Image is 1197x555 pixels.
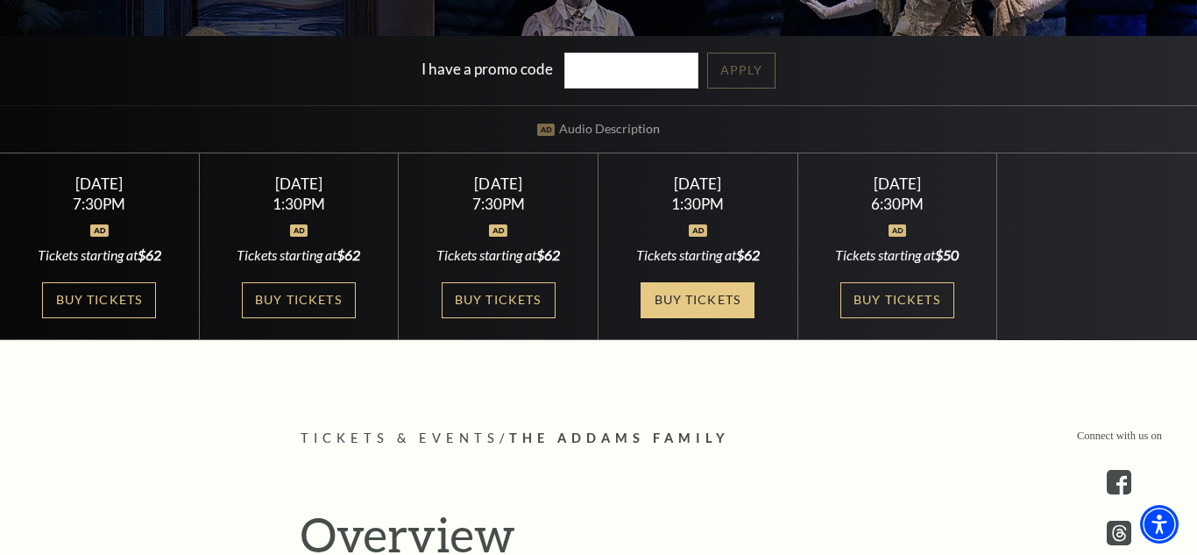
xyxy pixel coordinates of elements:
img: icon_ad.svg [290,224,308,237]
div: 7:30PM [21,196,178,211]
div: 1:30PM [620,196,776,211]
span: The Addams Family [509,430,730,445]
div: Accessibility Menu [1140,505,1179,544]
div: Tickets starting at [21,245,178,265]
span: $62 [536,246,560,263]
p: / [301,428,896,450]
span: $62 [736,246,760,263]
img: icon_ad.svg [90,224,109,237]
div: 6:30PM [818,196,975,211]
div: [DATE] [21,174,178,193]
a: Buy Tickets [242,282,356,318]
img: icon_ad.svg [889,224,907,237]
div: 7:30PM [420,196,577,211]
a: Buy Tickets [840,282,954,318]
div: Tickets starting at [220,245,377,265]
a: Buy Tickets [641,282,754,318]
div: Tickets starting at [620,245,776,265]
div: [DATE] [818,174,975,193]
div: [DATE] [220,174,377,193]
div: 1:30PM [220,196,377,211]
span: $62 [138,246,161,263]
a: Buy Tickets [42,282,156,318]
span: $50 [935,246,959,263]
div: [DATE] [420,174,577,193]
div: [DATE] [620,174,776,193]
p: Connect with us on [1077,428,1162,445]
div: Tickets starting at [420,245,577,265]
span: $62 [336,246,360,263]
div: Tickets starting at [818,245,975,265]
img: icon_ad.svg [489,224,507,237]
a: Buy Tickets [442,282,556,318]
label: I have a promo code [421,59,553,77]
img: icon_ad.svg [689,224,707,237]
span: Tickets & Events [301,430,499,445]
